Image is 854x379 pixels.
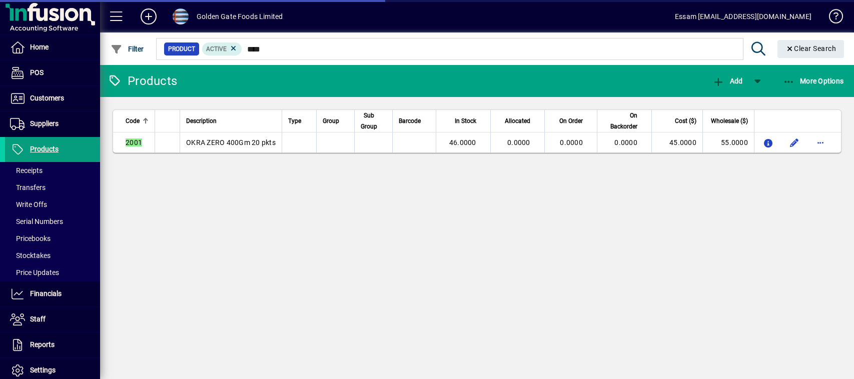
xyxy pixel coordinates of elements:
span: Reports [30,340,55,348]
div: Group [323,115,348,126]
a: Stocktakes [5,247,100,264]
span: Filter [111,45,144,53]
div: Sub Group [361,110,386,132]
button: Add [710,72,745,90]
span: Sub Group [361,110,377,132]
span: POS [30,68,44,76]
span: More Options [783,77,844,85]
span: Serial Numbers [10,217,63,225]
a: Receipts [5,162,100,179]
button: Edit [786,134,802,150]
span: Customers [30,94,64,102]
button: Filter [108,40,147,58]
span: Wholesale ($) [711,115,748,126]
div: Golden Gate Foods Limited [197,8,283,24]
div: Essam [EMAIL_ADDRESS][DOMAIN_NAME] [675,8,811,24]
span: Write Offs [10,200,47,208]
span: On Backorder [603,110,637,132]
a: Knowledge Base [821,2,841,34]
button: More options [812,134,828,150]
span: Financials [30,289,62,297]
span: Staff [30,315,46,323]
span: Type [288,115,301,126]
span: Group [323,115,339,126]
span: Add [712,77,742,85]
span: Barcode [399,115,421,126]
a: Staff [5,307,100,332]
span: Stocktakes [10,251,51,259]
a: Price Updates [5,264,100,281]
a: Pricebooks [5,230,100,247]
button: Clear [777,40,844,58]
td: 45.0000 [651,132,702,152]
button: More Options [780,72,846,90]
a: Financials [5,281,100,306]
div: Barcode [399,115,430,126]
span: Price Updates [10,268,59,276]
span: On Order [559,115,583,126]
span: 46.0000 [449,138,476,146]
span: OKRA ZERO 400Gm 20 pkts [186,138,276,146]
span: Code [126,115,140,126]
a: Home [5,35,100,60]
span: Product [168,44,195,54]
a: POS [5,60,100,85]
a: Transfers [5,179,100,196]
a: Reports [5,332,100,357]
span: Cost ($) [675,115,696,126]
div: Code [126,115,149,126]
td: 55.0000 [702,132,754,152]
div: Type [288,115,310,126]
div: Products [108,73,177,89]
button: Profile [165,7,197,25]
span: Transfers [10,183,46,191]
span: 0.0000 [507,138,530,146]
span: Settings [30,366,56,374]
span: Pricebooks [10,234,51,242]
div: Allocated [497,115,539,126]
span: Home [30,43,49,51]
span: Description [186,115,217,126]
span: Suppliers [30,119,59,127]
span: Receipts [10,166,43,174]
a: Suppliers [5,111,100,136]
em: 2001 [126,138,142,146]
div: On Order [551,115,592,126]
button: Add [133,7,165,25]
a: Customers [5,86,100,111]
span: In Stock [455,115,476,126]
div: On Backorder [603,110,646,132]
span: Allocated [505,115,530,126]
span: Clear Search [785,44,836,52]
span: 0.0000 [614,138,637,146]
a: Serial Numbers [5,213,100,230]
mat-chip: Activation Status: Active [202,42,242,55]
span: Active [206,45,227,52]
div: In Stock [442,115,485,126]
div: Description [186,115,276,126]
a: Write Offs [5,196,100,213]
span: Products [30,145,59,153]
span: 0.0000 [560,138,583,146]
